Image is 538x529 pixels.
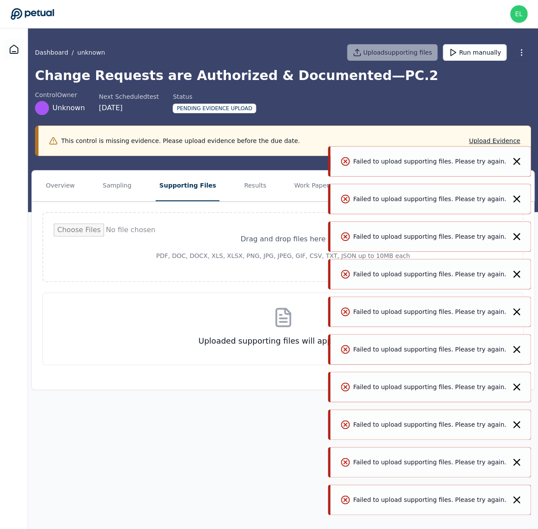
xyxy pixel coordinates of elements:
[443,44,507,61] button: Run manually
[3,39,24,60] a: Dashboard
[35,48,105,57] div: /
[347,44,438,61] button: Uploadsupporting files
[57,335,509,347] h3: Uploaded supporting files will appear here.
[341,495,506,504] div: Failed to upload supporting files. Please try again.
[156,171,219,201] button: Supporting Files
[35,48,68,57] a: Dashboard
[10,8,54,20] a: Go to Dashboard
[35,90,85,99] div: control Owner
[469,136,520,145] button: Upload Evidence
[32,171,534,201] nav: Tabs
[42,171,78,201] button: Overview
[61,136,300,145] p: This control is missing evidence. Please upload evidence before the due date.
[341,420,506,429] div: Failed to upload supporting files. Please try again.
[99,103,159,113] div: [DATE]
[173,92,256,101] div: Status
[341,232,506,241] div: Failed to upload supporting files. Please try again.
[291,171,333,201] button: Work Paper
[341,383,506,391] div: Failed to upload supporting files. Please try again.
[77,48,105,57] button: unknown
[341,157,506,166] div: Failed to upload supporting files. Please try again.
[341,307,506,316] div: Failed to upload supporting files. Please try again.
[99,171,135,201] button: Sampling
[341,345,506,354] div: Failed to upload supporting files. Please try again.
[510,5,528,23] img: eliot+upstart@petual.ai
[341,195,506,203] div: Failed to upload supporting files. Please try again.
[240,171,270,201] button: Results
[341,458,506,466] div: Failed to upload supporting files. Please try again.
[99,92,159,101] div: Next Scheduled test
[52,103,85,113] span: Unknown
[173,104,256,113] div: Pending Evidence Upload
[35,68,531,84] h1: Change Requests are Authorized & Documented — PC.2
[341,270,506,278] div: Failed to upload supporting files. Please try again.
